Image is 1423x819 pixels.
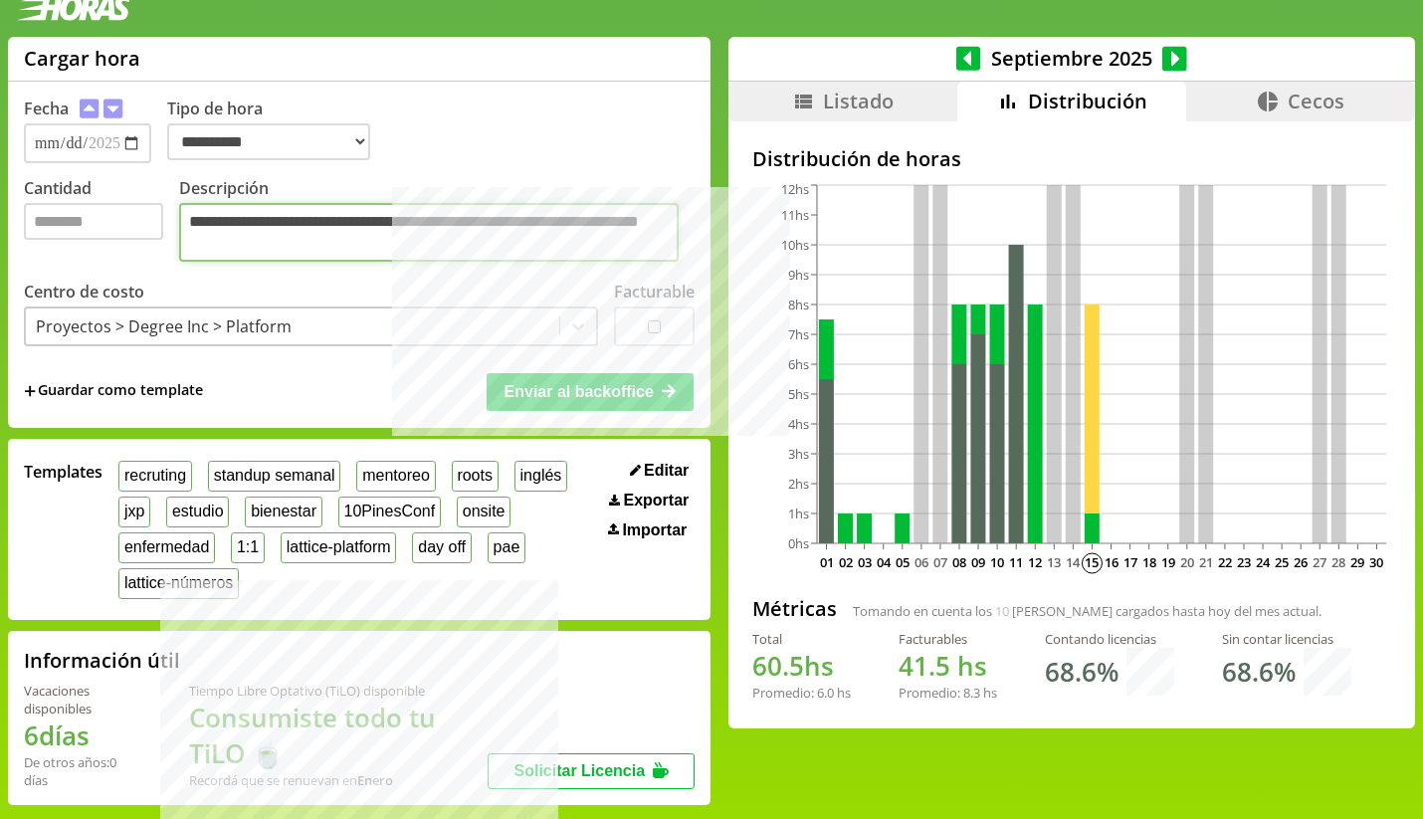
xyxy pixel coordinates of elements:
[1045,654,1118,690] h1: 68.6 %
[990,553,1004,571] text: 10
[781,180,809,198] tspan: 12hs
[752,648,804,684] span: 60.5
[644,462,689,480] span: Editar
[858,553,872,571] text: 03
[1199,553,1213,571] text: 21
[24,380,36,402] span: +
[1237,553,1251,571] text: 23
[995,602,1009,620] span: 10
[118,568,239,599] button: lattice-números
[1294,553,1308,571] text: 26
[622,521,687,539] span: Importar
[208,461,340,492] button: standup semanal
[1045,630,1174,648] div: Contando licencias
[24,203,163,240] input: Cantidad
[788,475,809,493] tspan: 2hs
[980,45,1162,72] span: Septiembre 2025
[963,684,980,702] span: 8.3
[788,415,809,433] tspan: 4hs
[1142,553,1156,571] text: 18
[1313,553,1326,571] text: 27
[1104,553,1118,571] text: 16
[166,497,229,527] button: estudio
[1047,553,1061,571] text: 13
[24,98,69,119] label: Fecha
[624,492,690,510] span: Exportar
[1122,553,1136,571] text: 17
[452,461,499,492] button: roots
[899,648,997,684] h1: hs
[624,461,696,481] button: Editar
[1331,553,1345,571] text: 28
[412,532,471,563] button: day off
[189,700,489,771] h1: Consumiste todo tu TiLO 🍵
[1275,553,1289,571] text: 25
[788,385,809,403] tspan: 5hs
[877,553,892,571] text: 04
[488,532,525,563] button: pae
[823,88,894,114] span: Listado
[514,461,567,492] button: inglés
[788,325,809,343] tspan: 7hs
[853,602,1321,620] span: Tomando en cuenta los [PERSON_NAME] cargados hasta hoy del mes actual.
[614,281,695,303] label: Facturable
[952,553,966,571] text: 08
[505,383,654,400] span: Enviar al backoffice
[245,497,321,527] button: bienestar
[899,630,997,648] div: Facturables
[971,553,985,571] text: 09
[1222,654,1296,690] h1: 68.6 %
[1288,88,1344,114] span: Cecos
[487,373,694,411] button: Enviar al backoffice
[24,281,144,303] label: Centro de costo
[167,123,370,160] select: Tipo de hora
[1218,553,1232,571] text: 22
[788,534,809,552] tspan: 0hs
[179,203,679,262] textarea: Descripción
[357,771,393,789] b: Enero
[788,505,809,522] tspan: 1hs
[1009,553,1023,571] text: 11
[752,145,1391,172] h2: Distribución de horas
[281,532,397,563] button: lattice-platform
[915,553,928,571] text: 06
[1161,553,1175,571] text: 19
[24,461,102,483] span: Templates
[513,762,645,779] span: Solicitar Licencia
[1066,553,1081,571] text: 14
[752,648,851,684] h1: hs
[118,497,150,527] button: jxp
[933,553,947,571] text: 07
[1028,553,1042,571] text: 12
[752,630,851,648] div: Total
[189,771,489,789] div: Recordá que se renuevan en
[24,682,141,717] div: Vacaciones disponibles
[1028,88,1147,114] span: Distribución
[24,45,140,72] h1: Cargar hora
[24,177,179,267] label: Cantidad
[1350,553,1364,571] text: 29
[788,355,809,373] tspan: 6hs
[1256,553,1271,571] text: 24
[189,682,489,700] div: Tiempo Libre Optativo (TiLO) disponible
[788,296,809,313] tspan: 8hs
[179,177,695,267] label: Descripción
[167,98,386,163] label: Tipo de hora
[338,497,441,527] button: 10PinesConf
[752,595,837,622] h2: Métricas
[356,461,435,492] button: mentoreo
[788,266,809,284] tspan: 9hs
[817,684,834,702] span: 6.0
[781,236,809,254] tspan: 10hs
[457,497,510,527] button: onsite
[36,315,292,337] div: Proyectos > Degree Inc > Platform
[838,553,852,571] text: 02
[1369,553,1383,571] text: 30
[899,684,997,702] div: Promedio: hs
[24,717,141,753] h1: 6 días
[24,380,203,402] span: +Guardar como template
[752,684,851,702] div: Promedio: hs
[603,491,695,511] button: Exportar
[118,461,192,492] button: recruting
[788,445,809,463] tspan: 3hs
